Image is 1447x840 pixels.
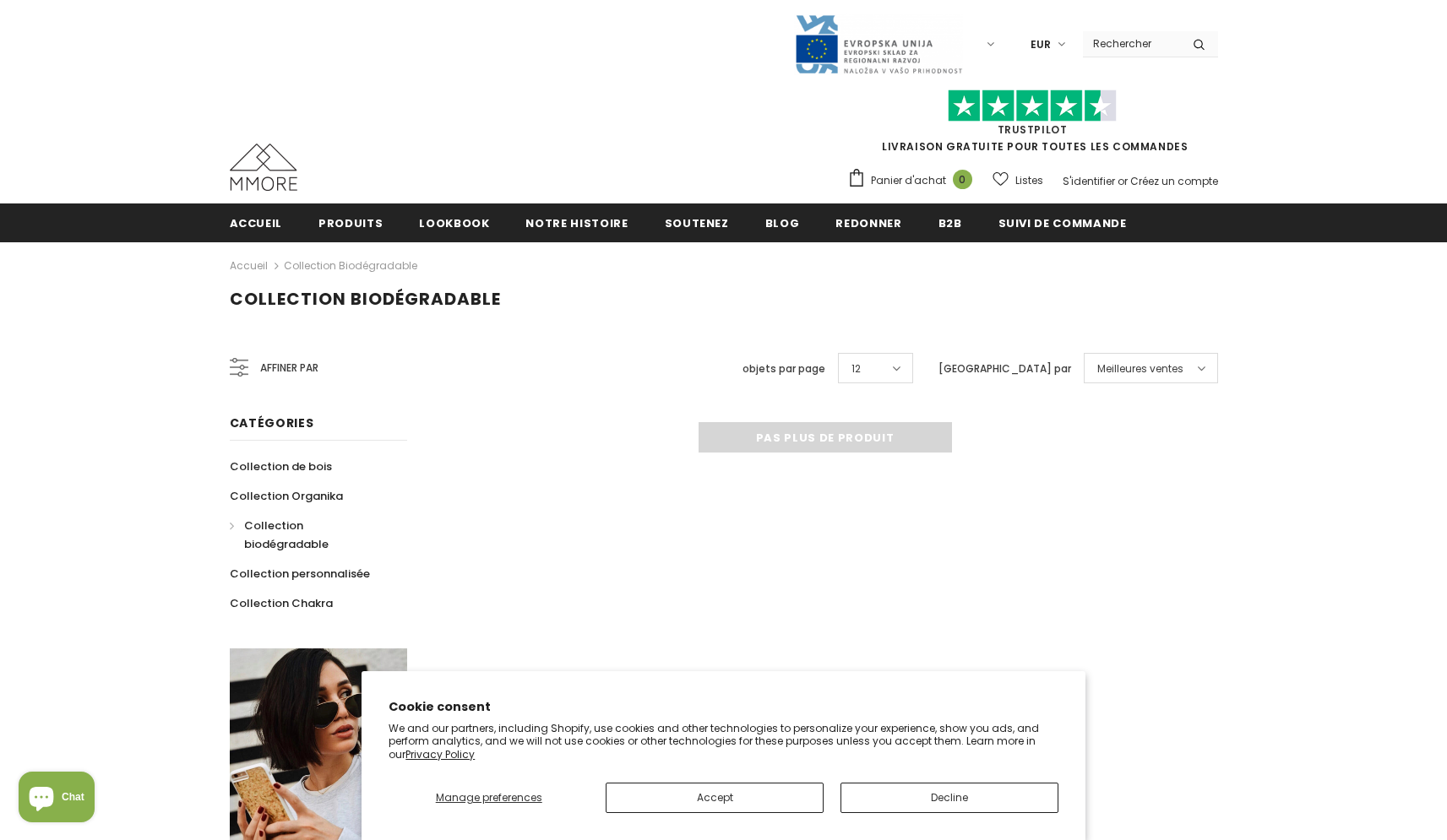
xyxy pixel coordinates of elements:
[1130,174,1218,188] a: Créez un compte
[260,359,318,377] span: Affiner par
[405,747,475,761] a: Privacy Policy
[419,203,489,241] a: Lookbook
[230,511,389,559] a: Collection biodégradable
[840,783,1058,813] button: Decline
[419,215,489,231] span: Lookbook
[389,722,1058,761] p: We and our partners, including Shopify, use cookies and other technologies to personalize your ex...
[938,203,962,241] a: B2B
[389,783,589,813] button: Manage preferences
[14,772,100,826] inbox-online-store-chat: Shopify online store chat
[835,203,901,241] a: Redonner
[993,165,1043,195] a: Listes
[1118,174,1128,188] span: or
[998,122,1068,137] a: TrustPilot
[847,168,981,193] a: Panier d'achat 0
[230,458,332,474] span: Collection de bois
[318,203,383,241] a: Produits
[525,215,628,231] span: Notre histoire
[765,215,800,231] span: Blog
[230,144,297,191] img: Cas MMORE
[851,360,861,377] span: 12
[230,287,501,311] span: Collection biodégradable
[998,215,1127,231] span: Suivi de commande
[230,452,332,481] a: Collection de bois
[230,256,268,276] a: Accueil
[665,203,729,241] a: soutenez
[230,215,283,231] span: Accueil
[847,97,1218,154] span: LIVRAISON GRATUITE POUR TOUTES LES COMMANDES
[938,215,962,231] span: B2B
[436,790,542,805] span: Manage preferences
[244,518,329,552] span: Collection biodégradable
[665,215,729,231] span: soutenez
[230,415,314,431] span: Catégories
[1031,36,1051,53] span: EUR
[230,595,333,611] span: Collection Chakra
[230,203,283,241] a: Accueil
[835,215,901,231] span: Redonner
[230,559,370,588] a: Collection personnalisée
[953,170,972,189] span: 0
[938,360,1071,377] label: [GEOGRAPHIC_DATA] par
[1097,360,1183,377] span: Meilleures ventes
[230,481,343,511] a: Collection Organika
[318,215,383,231] span: Produits
[871,172,946,189] span: Panier d'achat
[230,488,343,504] span: Collection Organika
[1063,174,1115,188] a: S'identifier
[606,783,824,813] button: Accept
[794,14,963,75] img: Javni Razpis
[230,566,370,582] span: Collection personnalisée
[743,360,825,377] label: objets par page
[525,203,628,241] a: Notre histoire
[1083,31,1180,56] input: Search Site
[389,698,1058,716] h2: Cookie consent
[998,203,1127,241] a: Suivi de commande
[1015,172,1043,189] span: Listes
[284,258,417,273] a: Collection biodégradable
[948,89,1117,122] img: Faites confiance aux étoiles pilotes
[794,36,963,51] a: Javni Razpis
[230,588,333,618] a: Collection Chakra
[765,203,800,241] a: Blog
